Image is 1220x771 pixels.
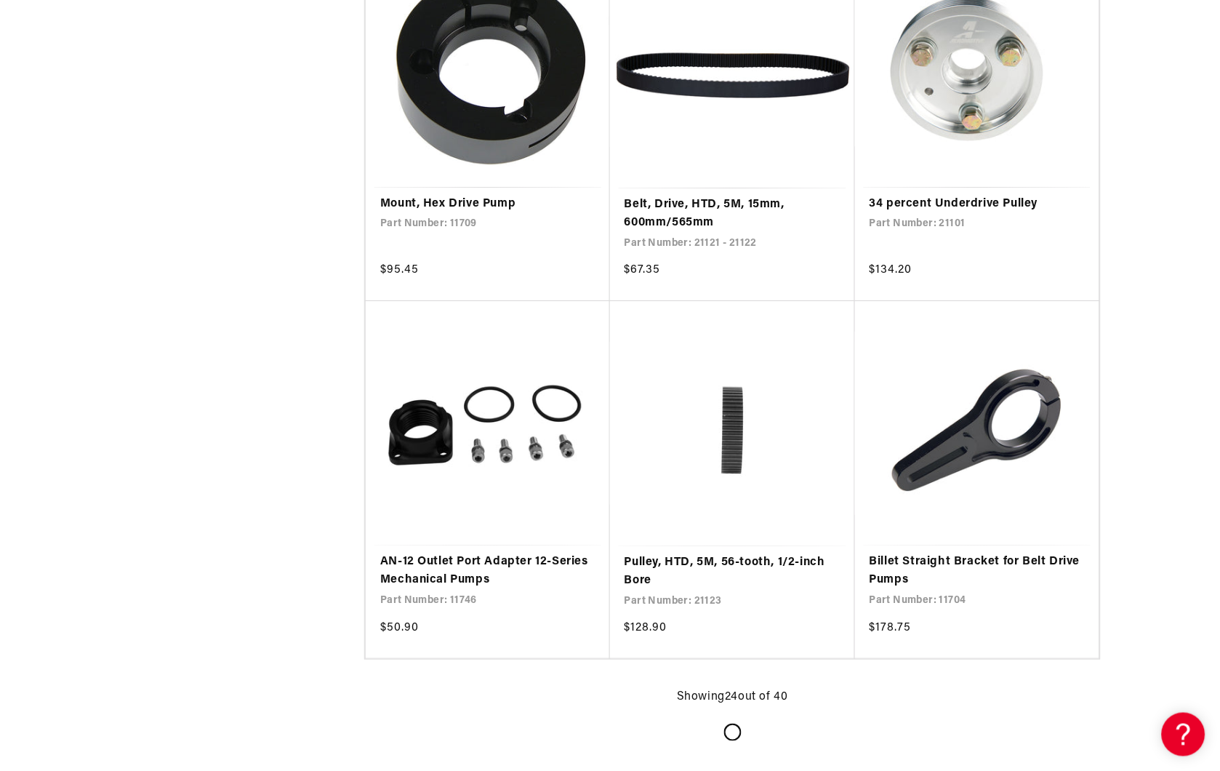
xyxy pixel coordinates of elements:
[677,688,788,707] p: Showing out of 40
[870,195,1085,214] a: 34 percent Underdrive Pulley
[725,691,738,703] span: 24
[380,553,595,590] a: AN-12 Outlet Port Adapter 12-Series Mechanical Pumps
[870,553,1085,590] a: Billet Straight Bracket for Belt Drive Pumps
[625,554,840,591] a: Pulley, HTD, 5M, 56-tooth, 1/2-inch Bore
[380,195,595,214] a: Mount, Hex Drive Pump
[625,196,840,233] a: Belt, Drive, HTD, 5M, 15mm, 600mm/565mm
